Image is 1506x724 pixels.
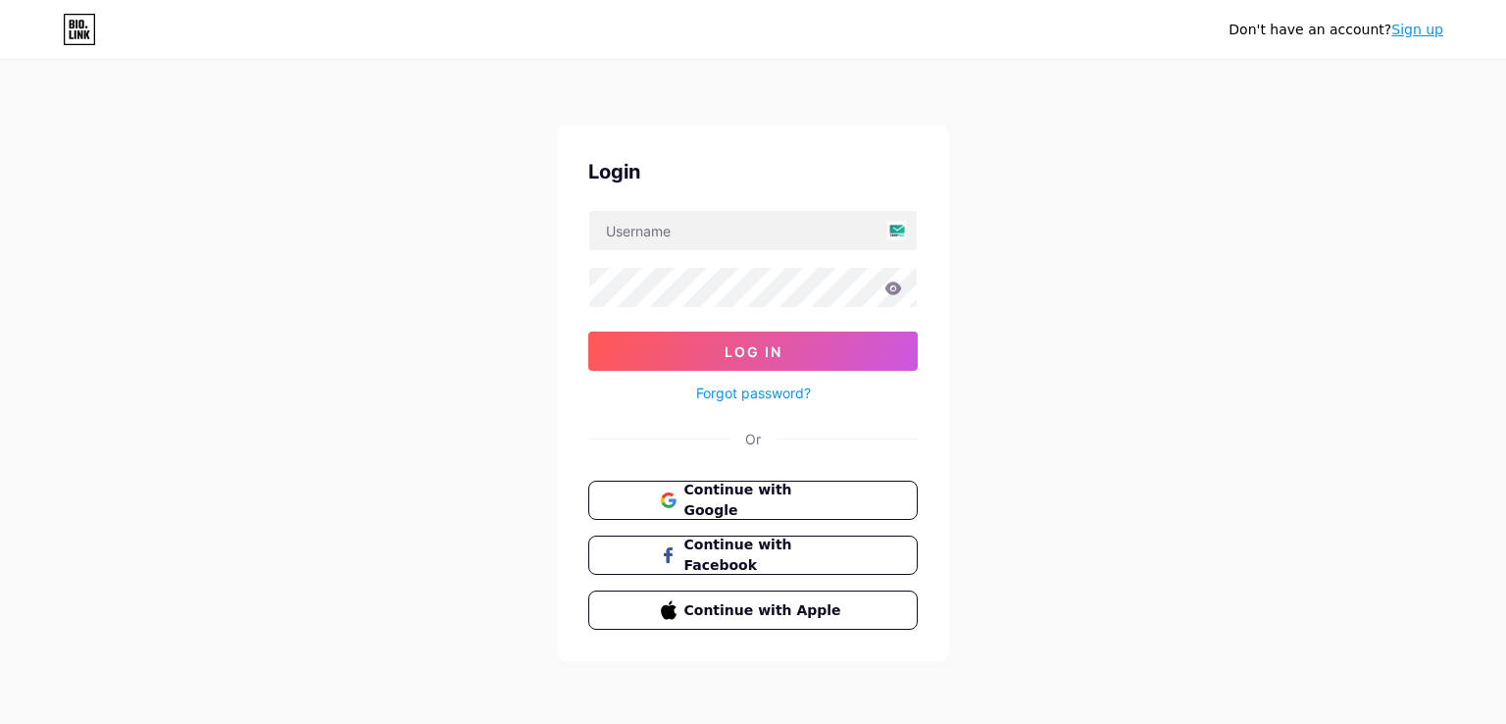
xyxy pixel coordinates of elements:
[725,343,782,360] span: Log In
[684,600,846,621] span: Continue with Apple
[588,481,918,520] button: Continue with Google
[589,211,917,250] input: Username
[588,591,918,630] button: Continue with Apple
[588,536,918,575] button: Continue with Facebook
[588,332,918,371] button: Log In
[696,383,811,403] a: Forgot password?
[684,480,846,521] span: Continue with Google
[588,157,918,186] div: Login
[745,429,761,449] div: Or
[1391,22,1443,37] a: Sign up
[1229,20,1443,40] div: Don't have an account?
[684,535,846,576] span: Continue with Facebook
